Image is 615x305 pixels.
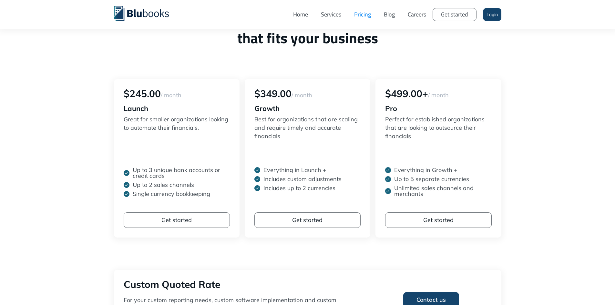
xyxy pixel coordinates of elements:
[263,185,335,191] p: Includes up to 2 currencies
[292,91,312,99] span: / month
[433,8,477,21] a: Get started
[428,91,449,99] span: / month
[385,105,491,112] div: Pro
[114,11,501,47] h1: Get started [DATE] with a plan
[385,212,491,228] a: Get started
[385,115,491,141] p: Perfect for established organizations that are looking to outsource their financials
[263,167,326,173] p: Everything in Launch +
[254,89,361,98] div: $349.00
[483,8,501,21] a: Login
[124,89,230,98] div: $245.00
[314,5,348,24] a: Services
[254,212,361,228] a: Get started
[287,5,314,24] a: Home
[114,29,501,47] span: that fits your business
[385,89,491,98] div: $499.00+
[377,5,401,24] a: Blog
[394,185,491,197] p: Unlimited sales channels and merchants
[133,182,194,188] p: Up to 2 sales channels
[133,191,210,197] p: Single currency bookkeeping
[124,212,230,228] a: Get started
[133,167,230,179] p: Up to 3 unique bank accounts or credit cards
[394,176,469,182] p: Up to 5 separate currencies
[124,105,230,112] div: Launch
[124,280,365,289] div: Custom Quoted Rate
[394,167,457,173] p: Everything in Growth +
[263,176,342,182] p: Includes custom adjustments
[254,105,361,112] div: Growth
[348,5,377,24] a: Pricing
[161,91,181,99] span: / month
[124,115,230,141] p: Great for smaller organizations looking to automate their financials.
[254,115,361,141] p: Best for organizations that are scaling and require timely and accurate financials
[401,5,433,24] a: Careers
[114,5,179,21] a: home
